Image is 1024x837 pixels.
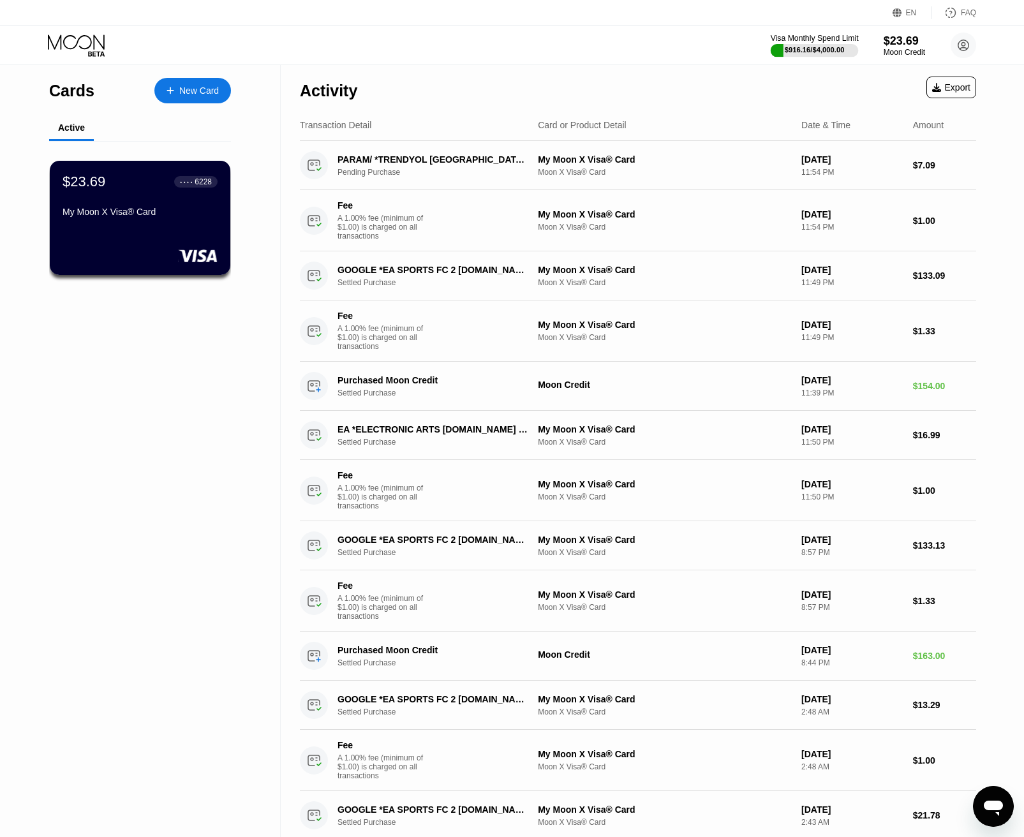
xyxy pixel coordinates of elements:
[538,333,791,342] div: Moon X Visa® Card
[300,300,976,362] div: FeeA 1.00% fee (minimum of $1.00) is charged on all transactionsMy Moon X Visa® CardMoon X Visa® ...
[338,324,433,351] div: A 1.00% fee (minimum of $1.00) is charged on all transactions
[932,82,970,93] div: Export
[801,645,903,655] div: [DATE]
[154,78,231,103] div: New Card
[801,804,903,815] div: [DATE]
[538,603,791,612] div: Moon X Visa® Card
[801,120,850,130] div: Date & Time
[538,120,627,130] div: Card or Product Detail
[538,749,791,759] div: My Moon X Visa® Card
[338,740,427,750] div: Fee
[338,658,542,667] div: Settled Purchase
[884,48,925,57] div: Moon Credit
[913,120,944,130] div: Amount
[973,786,1014,827] iframe: Mesajlaşma penceresini başlatma düğmesi
[179,85,219,96] div: New Card
[931,6,976,19] div: FAQ
[300,681,976,730] div: GOOGLE *EA SPORTS FC 2 [DOMAIN_NAME][URL][GEOGRAPHIC_DATA]Settled PurchaseMy Moon X Visa® CardMoo...
[913,485,976,496] div: $1.00
[300,521,976,570] div: GOOGLE *EA SPORTS FC 2 [DOMAIN_NAME][URL][GEOGRAPHIC_DATA]Settled PurchaseMy Moon X Visa® CardMoo...
[801,707,903,716] div: 2:48 AM
[338,645,528,655] div: Purchased Moon Credit
[538,479,791,489] div: My Moon X Visa® Card
[338,168,542,177] div: Pending Purchase
[338,535,528,545] div: GOOGLE *EA SPORTS FC 2 [DOMAIN_NAME][URL][GEOGRAPHIC_DATA]
[300,251,976,300] div: GOOGLE *EA SPORTS FC 2 [DOMAIN_NAME][URL][GEOGRAPHIC_DATA]Settled PurchaseMy Moon X Visa® CardMoo...
[538,209,791,219] div: My Moon X Visa® Card
[338,311,427,321] div: Fee
[538,438,791,447] div: Moon X Visa® Card
[913,810,976,820] div: $21.78
[338,694,528,704] div: GOOGLE *EA SPORTS FC 2 [DOMAIN_NAME][URL][GEOGRAPHIC_DATA]
[300,190,976,251] div: FeeA 1.00% fee (minimum of $1.00) is charged on all transactionsMy Moon X Visa® CardMoon X Visa® ...
[913,326,976,336] div: $1.33
[300,632,976,681] div: Purchased Moon CreditSettled PurchaseMoon Credit[DATE]8:44 PM$163.00
[63,174,105,190] div: $23.69
[338,581,427,591] div: Fee
[801,479,903,489] div: [DATE]
[913,755,976,766] div: $1.00
[538,424,791,434] div: My Moon X Visa® Card
[538,223,791,232] div: Moon X Visa® Card
[801,438,903,447] div: 11:50 PM
[538,535,791,545] div: My Moon X Visa® Card
[538,589,791,600] div: My Moon X Visa® Card
[300,82,357,100] div: Activity
[180,180,193,184] div: ● ● ● ●
[913,270,976,281] div: $133.09
[801,589,903,600] div: [DATE]
[771,34,859,43] div: Visa Monthly Spend Limit
[913,540,976,551] div: $133.13
[961,8,976,17] div: FAQ
[801,375,903,385] div: [DATE]
[801,424,903,434] div: [DATE]
[913,700,976,710] div: $13.29
[58,122,85,133] div: Active
[538,762,791,771] div: Moon X Visa® Card
[801,535,903,545] div: [DATE]
[538,265,791,275] div: My Moon X Visa® Card
[801,168,903,177] div: 11:54 PM
[884,34,925,57] div: $23.69Moon Credit
[338,375,528,385] div: Purchased Moon Credit
[63,207,218,217] div: My Moon X Visa® Card
[49,82,94,100] div: Cards
[801,320,903,330] div: [DATE]
[338,470,427,480] div: Fee
[338,200,427,211] div: Fee
[801,694,903,704] div: [DATE]
[913,596,976,606] div: $1.33
[801,548,903,557] div: 8:57 PM
[338,389,542,397] div: Settled Purchase
[338,594,433,621] div: A 1.00% fee (minimum of $1.00) is charged on all transactions
[801,389,903,397] div: 11:39 PM
[300,460,976,521] div: FeeA 1.00% fee (minimum of $1.00) is charged on all transactionsMy Moon X Visa® CardMoon X Visa® ...
[801,209,903,219] div: [DATE]
[538,694,791,704] div: My Moon X Visa® Card
[538,320,791,330] div: My Moon X Visa® Card
[801,749,903,759] div: [DATE]
[338,707,542,716] div: Settled Purchase
[884,34,925,48] div: $23.69
[338,278,542,287] div: Settled Purchase
[300,120,371,130] div: Transaction Detail
[338,548,542,557] div: Settled Purchase
[538,804,791,815] div: My Moon X Visa® Card
[195,177,212,186] div: 6228
[538,278,791,287] div: Moon X Visa® Card
[50,161,230,275] div: $23.69● ● ● ●6228My Moon X Visa® Card
[338,804,528,815] div: GOOGLE *EA SPORTS FC 2 [DOMAIN_NAME][URL][GEOGRAPHIC_DATA]
[801,154,903,165] div: [DATE]
[538,707,791,716] div: Moon X Visa® Card
[538,548,791,557] div: Moon X Visa® Card
[801,278,903,287] div: 11:49 PM
[893,6,931,19] div: EN
[906,8,917,17] div: EN
[801,493,903,501] div: 11:50 PM
[338,214,433,241] div: A 1.00% fee (minimum of $1.00) is charged on all transactions
[801,762,903,771] div: 2:48 AM
[338,265,528,275] div: GOOGLE *EA SPORTS FC 2 [DOMAIN_NAME][URL][GEOGRAPHIC_DATA]
[338,753,433,780] div: A 1.00% fee (minimum of $1.00) is charged on all transactions
[538,649,791,660] div: Moon Credit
